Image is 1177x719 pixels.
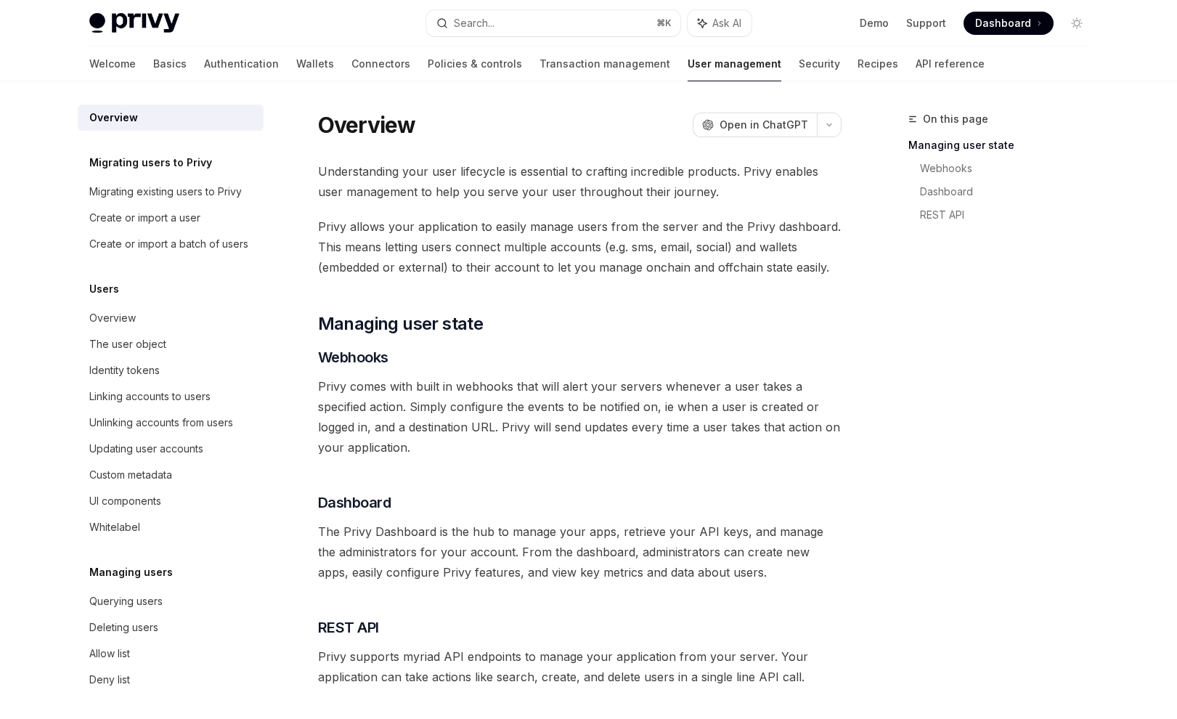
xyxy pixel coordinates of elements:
[318,617,379,638] span: REST API
[1065,12,1088,35] button: Toggle dark mode
[318,161,842,202] span: Understanding your user lifecycle is essential to crafting incredible products. Privy enables use...
[78,514,264,540] a: Whitelabel
[656,17,672,29] span: ⌘ K
[318,376,842,458] span: Privy comes with built in webhooks that will alert your servers whenever a user takes a specified...
[204,46,279,81] a: Authentication
[858,46,898,81] a: Recipes
[296,46,334,81] a: Wallets
[920,157,1100,180] a: Webhooks
[89,309,136,327] div: Overview
[78,305,264,331] a: Overview
[78,383,264,410] a: Linking accounts to users
[975,16,1031,31] span: Dashboard
[318,492,391,513] span: Dashboard
[318,112,416,138] h1: Overview
[89,519,140,536] div: Whitelabel
[78,357,264,383] a: Identity tokens
[426,10,680,36] button: Search...⌘K
[153,46,187,81] a: Basics
[318,312,484,336] span: Managing user state
[78,667,264,693] a: Deny list
[688,46,781,81] a: User management
[89,645,130,662] div: Allow list
[89,593,163,610] div: Querying users
[89,336,166,353] div: The user object
[89,109,138,126] div: Overview
[89,209,200,227] div: Create or import a user
[89,183,242,200] div: Migrating existing users to Privy
[720,118,808,132] span: Open in ChatGPT
[89,440,203,458] div: Updating user accounts
[78,488,264,514] a: UI components
[923,110,988,128] span: On this page
[916,46,985,81] a: API reference
[454,15,494,32] div: Search...
[78,331,264,357] a: The user object
[693,113,817,137] button: Open in ChatGPT
[908,134,1100,157] a: Managing user state
[78,614,264,641] a: Deleting users
[688,10,752,36] button: Ask AI
[78,462,264,488] a: Custom metadata
[89,492,161,510] div: UI components
[89,671,130,688] div: Deny list
[89,619,158,636] div: Deleting users
[89,235,248,253] div: Create or import a batch of users
[799,46,840,81] a: Security
[964,12,1054,35] a: Dashboard
[78,231,264,257] a: Create or import a batch of users
[78,588,264,614] a: Querying users
[89,154,212,171] h5: Migrating users to Privy
[318,646,842,687] span: Privy supports myriad API endpoints to manage your application from your server. Your application...
[78,105,264,131] a: Overview
[906,16,946,31] a: Support
[78,436,264,462] a: Updating user accounts
[860,16,889,31] a: Demo
[78,205,264,231] a: Create or import a user
[78,410,264,436] a: Unlinking accounts from users
[318,521,842,582] span: The Privy Dashboard is the hub to manage your apps, retrieve your API keys, and manage the admini...
[89,46,136,81] a: Welcome
[89,280,119,298] h5: Users
[920,203,1100,227] a: REST API
[318,347,388,367] span: Webhooks
[351,46,410,81] a: Connectors
[318,216,842,277] span: Privy allows your application to easily manage users from the server and the Privy dashboard. Thi...
[428,46,522,81] a: Policies & controls
[712,16,741,31] span: Ask AI
[78,179,264,205] a: Migrating existing users to Privy
[89,13,179,33] img: light logo
[89,564,173,581] h5: Managing users
[89,388,211,405] div: Linking accounts to users
[78,641,264,667] a: Allow list
[89,414,233,431] div: Unlinking accounts from users
[89,362,160,379] div: Identity tokens
[89,466,172,484] div: Custom metadata
[920,180,1100,203] a: Dashboard
[539,46,670,81] a: Transaction management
